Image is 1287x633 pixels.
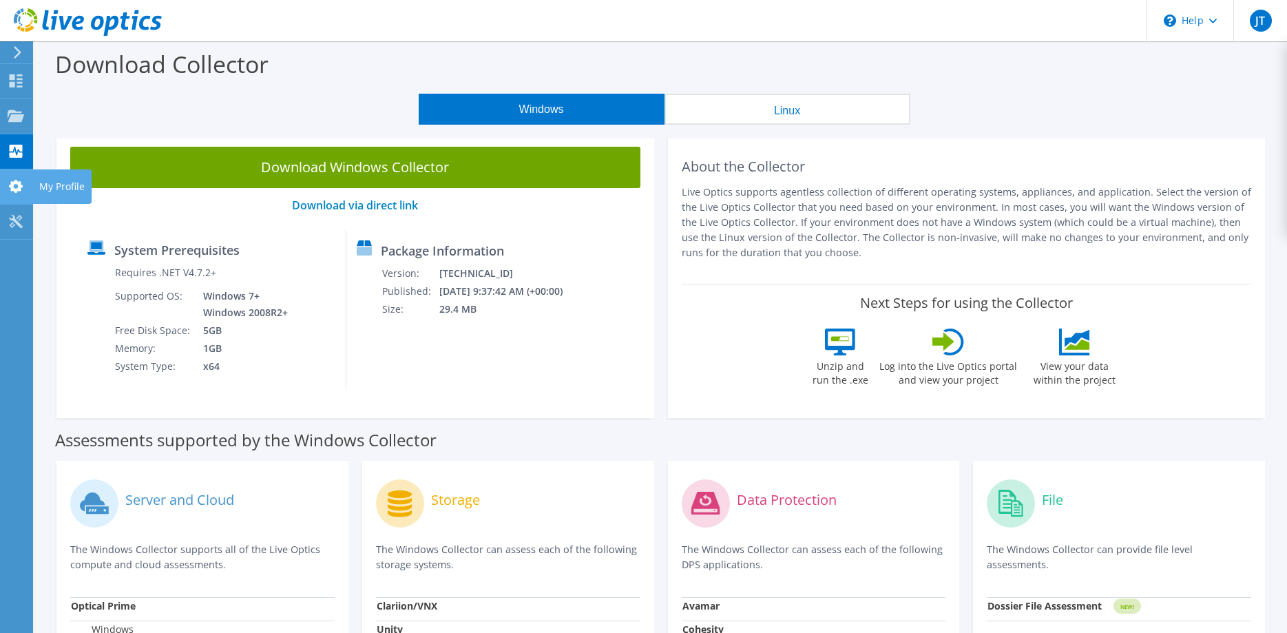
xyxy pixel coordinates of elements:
[381,282,439,300] td: Published:
[431,493,480,507] label: Storage
[193,287,291,322] td: Windows 7+ Windows 2008R2+
[879,355,1018,387] label: Log into the Live Optics portal and view your project
[737,493,837,507] label: Data Protection
[682,599,720,612] strong: Avamar
[125,493,234,507] label: Server and Cloud
[381,264,439,282] td: Version:
[1042,493,1063,507] label: File
[682,158,1252,175] h2: About the Collector
[808,355,872,387] label: Unzip and run the .exe
[1025,355,1124,387] label: View your data within the project
[419,94,665,125] button: Windows
[115,266,216,280] label: Requires .NET V4.7.2+
[114,322,193,340] td: Free Disk Space:
[114,243,240,257] label: System Prerequisites
[55,48,269,80] label: Download Collector
[114,357,193,375] td: System Type:
[381,300,439,318] td: Size:
[193,322,291,340] td: 5GB
[682,185,1252,260] p: Live Optics supports agentless collection of different operating systems, appliances, and applica...
[193,357,291,375] td: x64
[1120,603,1134,610] tspan: NEW!
[665,94,910,125] button: Linux
[376,542,640,572] p: The Windows Collector can assess each of the following storage systems.
[987,542,1251,572] p: The Windows Collector can provide file level assessments.
[292,198,418,213] a: Download via direct link
[114,340,193,357] td: Memory:
[439,282,581,300] td: [DATE] 9:37:42 AM (+00:00)
[70,542,335,572] p: The Windows Collector supports all of the Live Optics compute and cloud assessments.
[55,433,437,447] label: Assessments supported by the Windows Collector
[682,542,946,572] p: The Windows Collector can assess each of the following DPS applications.
[114,287,193,322] td: Supported OS:
[70,147,640,188] a: Download Windows Collector
[860,295,1073,311] label: Next Steps for using the Collector
[193,340,291,357] td: 1GB
[32,169,92,204] div: My Profile
[71,599,136,612] strong: Optical Prime
[987,599,1102,612] strong: Dossier File Assessment
[439,300,581,318] td: 29.4 MB
[377,599,437,612] strong: Clariion/VNX
[381,244,504,258] label: Package Information
[439,264,581,282] td: [TECHNICAL_ID]
[1164,14,1176,27] svg: \n
[1250,10,1272,32] span: JT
